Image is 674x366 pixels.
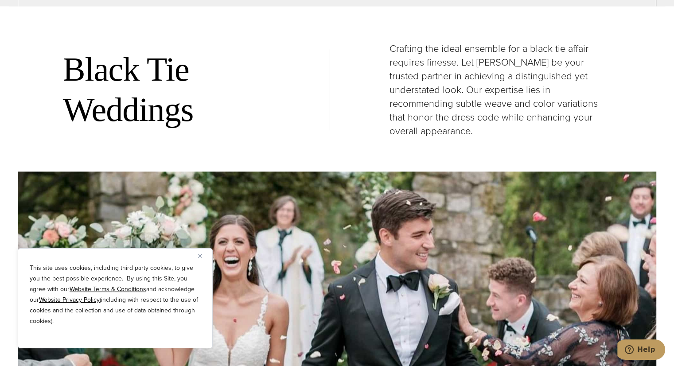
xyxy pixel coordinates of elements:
button: Close [198,250,209,261]
p: This site uses cookies, including third party cookies, to give you the best possible experience. ... [30,263,201,327]
iframe: Opens a widget where you can chat to one of our agents [617,339,665,362]
a: Website Privacy Policy [39,295,100,304]
img: Close [198,254,202,258]
p: Crafting the ideal ensemble for a black tie affair requires finesse. Let [PERSON_NAME] be your tr... [390,42,611,138]
a: Website Terms & Conditions [70,284,146,294]
h2: Black Tie Weddings [63,49,284,130]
